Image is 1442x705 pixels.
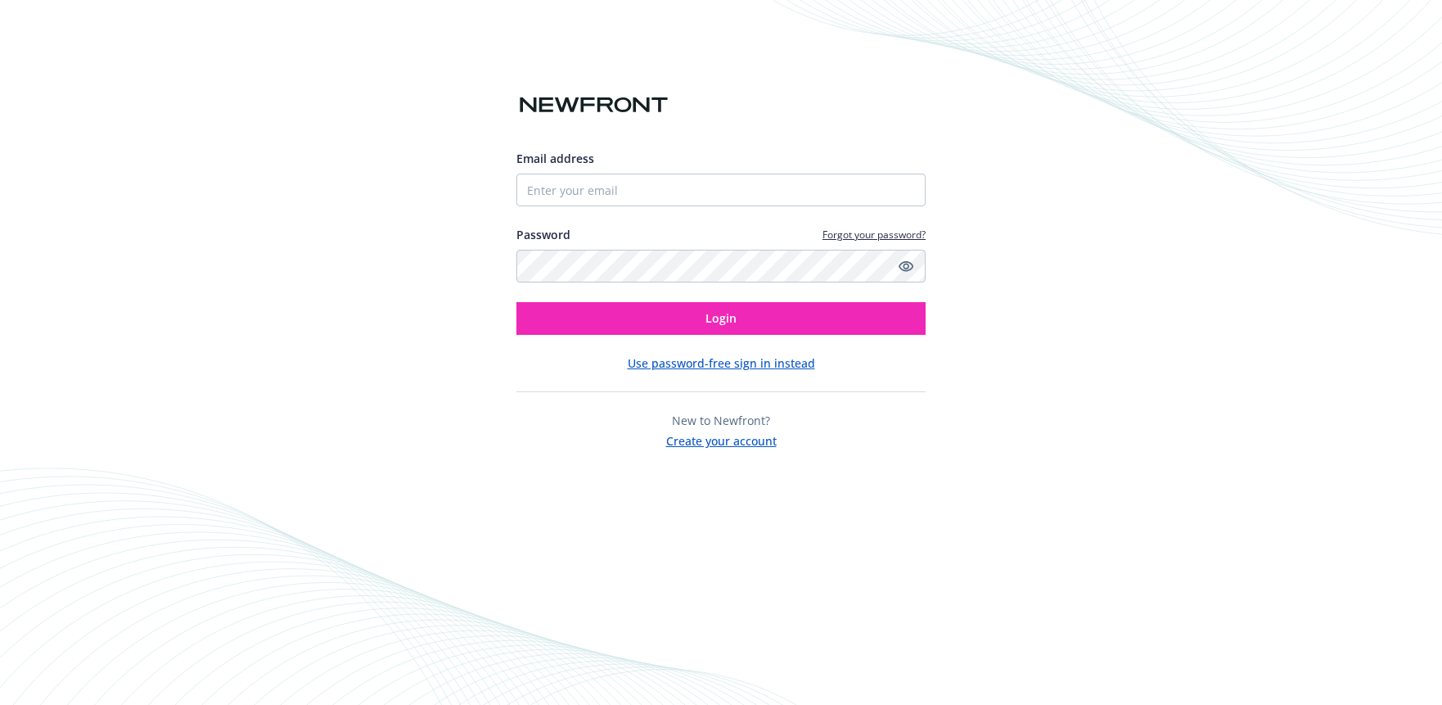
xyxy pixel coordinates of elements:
label: Password [516,226,570,243]
input: Enter your email [516,174,926,206]
button: Login [516,302,926,335]
button: Create your account [666,429,777,450]
a: Forgot your password? [822,228,926,242]
img: Newfront logo [516,91,671,120]
input: Enter your password [516,250,926,282]
span: Email address [516,151,594,166]
a: Show password [896,256,916,276]
span: Login [705,310,737,326]
span: New to Newfront? [672,413,770,428]
button: Use password-free sign in instead [628,355,815,372]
